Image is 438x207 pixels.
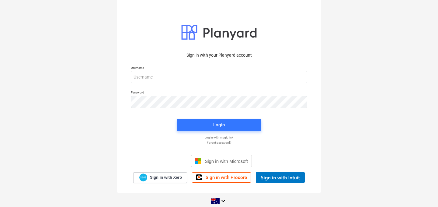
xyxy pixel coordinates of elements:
p: Password [131,90,307,96]
p: Sign in with your Planyard account [131,52,307,58]
a: Sign in with Xero [133,172,187,183]
button: Login [177,119,261,131]
i: keyboard_arrow_down [220,197,227,205]
div: Login [213,121,225,129]
p: Username [131,66,307,71]
span: Sign in with Procore [206,175,247,180]
span: Sign in with Microsoft [205,159,248,164]
a: Sign in with Procore [192,172,251,183]
input: Username [131,71,307,83]
a: Forgot password? [128,141,310,145]
img: Xero logo [139,174,147,182]
a: Log in with magic link [128,135,310,139]
img: Microsoft logo [195,158,201,164]
span: Sign in with Xero [150,175,182,180]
